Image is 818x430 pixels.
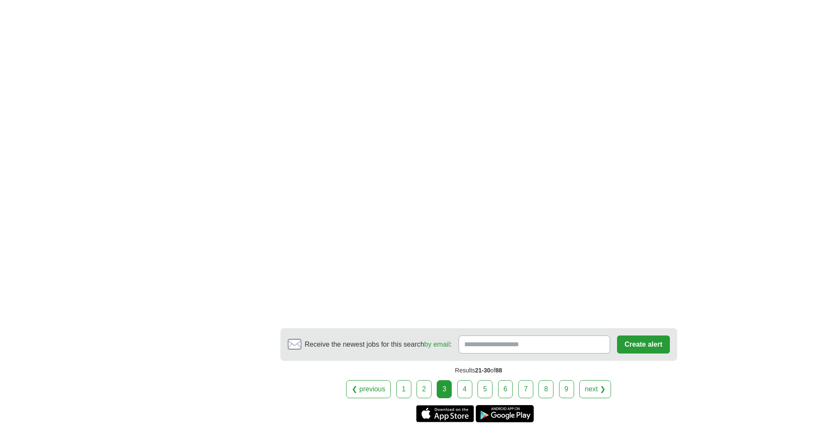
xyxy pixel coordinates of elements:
a: 9 [559,380,574,398]
a: 8 [538,380,553,398]
div: 3 [437,380,452,398]
a: Get the iPhone app [416,405,474,422]
a: next ❯ [579,380,611,398]
div: Results of [280,361,677,380]
a: 1 [396,380,411,398]
a: 4 [457,380,472,398]
button: Create alert [617,335,669,354]
a: by email [424,341,450,348]
a: 2 [417,380,432,398]
span: Receive the newest jobs for this search : [305,339,452,350]
a: 5 [477,380,493,398]
span: 21-30 [475,367,490,374]
a: ❮ previous [346,380,391,398]
a: Get the Android app [476,405,534,422]
a: 7 [518,380,533,398]
span: 88 [496,367,502,374]
a: 6 [498,380,513,398]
